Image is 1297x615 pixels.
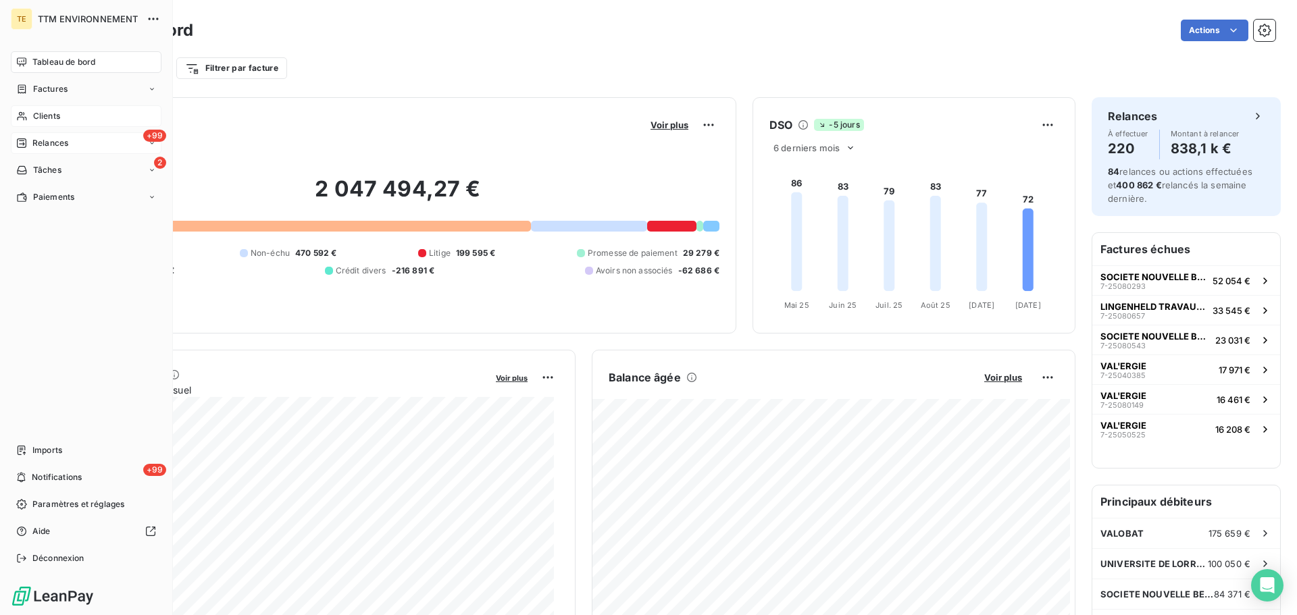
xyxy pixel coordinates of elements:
[76,176,719,216] h2: 2 047 494,27 €
[38,14,138,24] span: TTM ENVIRONNEMENT
[1100,390,1146,401] span: VAL'ERGIE
[1213,305,1250,316] span: 33 545 €
[1171,130,1240,138] span: Montant à relancer
[456,247,495,259] span: 199 595 €
[651,119,688,130] span: Voir plus
[1100,282,1146,290] span: 7-25080293
[1181,20,1248,41] button: Actions
[1217,394,1250,405] span: 16 461 €
[1100,589,1214,599] span: SOCIETE NOUVELLE BEHEM SNB
[1100,558,1208,569] span: UNIVERSITE DE LORRAINE
[1100,371,1146,379] span: 7-25040385
[1108,138,1148,159] h4: 220
[32,498,124,510] span: Paramètres et réglages
[1092,265,1280,295] button: SOCIETE NOUVELLE BEHEM SNB7-2508029352 054 €
[1213,275,1250,286] span: 52 054 €
[609,369,681,385] h6: Balance âgée
[1100,342,1146,350] span: 7-25080543
[1108,166,1252,204] span: relances ou actions effectuées et relancés la semaine dernière.
[1100,401,1144,409] span: 7-25080149
[154,157,166,169] span: 2
[496,373,528,383] span: Voir plus
[33,83,68,95] span: Factures
[32,525,51,537] span: Aide
[1215,335,1250,346] span: 23 031 €
[11,520,161,542] a: Aide
[1100,331,1210,342] span: SOCIETE NOUVELLE BEHEM SNB
[1092,233,1280,265] h6: Factures échues
[11,8,32,30] div: TE
[969,300,994,310] tspan: [DATE]
[1092,414,1280,444] button: VAL'ERGIE7-2505052516 208 €
[176,57,287,79] button: Filtrer par facture
[1116,180,1161,190] span: 400 862 €
[32,444,62,456] span: Imports
[1100,431,1146,439] span: 7-25050525
[336,265,386,277] span: Crédit divers
[588,247,678,259] span: Promesse de paiement
[1209,528,1250,539] span: 175 659 €
[814,119,863,131] span: -5 jours
[1015,300,1041,310] tspan: [DATE]
[1251,569,1283,601] div: Open Intercom Messenger
[1100,420,1146,431] span: VAL'ERGIE
[1100,360,1146,371] span: VAL'ERGIE
[1100,528,1144,539] span: VALOBAT
[1108,130,1148,138] span: À effectuer
[1092,295,1280,325] button: LINGENHELD TRAVAUX SPECIAUX7-2508065733 545 €
[143,130,166,142] span: +99
[33,191,74,203] span: Paiements
[11,585,95,607] img: Logo LeanPay
[33,164,61,176] span: Tâches
[1219,365,1250,375] span: 17 971 €
[1100,301,1207,312] span: LINGENHELD TRAVAUX SPECIAUX
[773,142,840,153] span: 6 derniers mois
[143,464,166,476] span: +99
[596,265,673,277] span: Avoirs non associés
[392,265,435,277] span: -216 891 €
[1100,271,1207,282] span: SOCIETE NOUVELLE BEHEM SNB
[1214,589,1250,599] span: 84 371 €
[829,300,857,310] tspan: Juin 25
[492,371,532,383] button: Voir plus
[1092,325,1280,354] button: SOCIETE NOUVELLE BEHEM SNB7-2508054323 031 €
[1108,108,1157,124] h6: Relances
[678,265,719,277] span: -62 686 €
[33,110,60,122] span: Clients
[875,300,902,310] tspan: Juil. 25
[769,117,792,133] h6: DSO
[1171,138,1240,159] h4: 838,1 k €
[921,300,950,310] tspan: Août 25
[1208,558,1250,569] span: 100 050 €
[784,300,809,310] tspan: Mai 25
[1092,354,1280,384] button: VAL'ERGIE7-2504038517 971 €
[32,471,82,483] span: Notifications
[429,247,451,259] span: Litige
[32,56,95,68] span: Tableau de bord
[1092,485,1280,518] h6: Principaux débiteurs
[980,371,1026,383] button: Voir plus
[683,247,719,259] span: 29 279 €
[1100,312,1145,320] span: 7-25080657
[1092,384,1280,414] button: VAL'ERGIE7-2508014916 461 €
[984,372,1022,383] span: Voir plus
[1215,424,1250,435] span: 16 208 €
[646,119,692,131] button: Voir plus
[1108,166,1119,177] span: 84
[32,552,84,564] span: Déconnexion
[76,383,486,397] span: Chiffre d'affaires mensuel
[295,247,336,259] span: 470 592 €
[32,137,68,149] span: Relances
[251,247,290,259] span: Non-échu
